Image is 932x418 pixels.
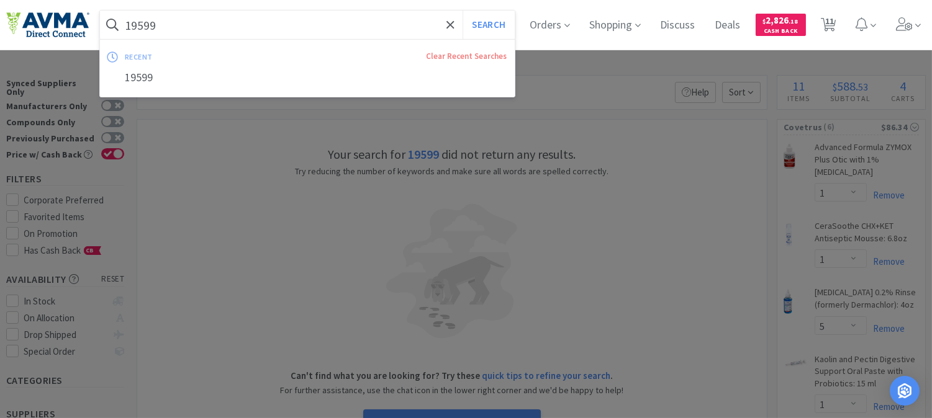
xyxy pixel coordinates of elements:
a: 11 [816,21,841,32]
div: recent [125,47,289,66]
input: Search by item, sku, manufacturer, ingredient, size... [100,11,515,39]
span: $ [763,17,766,25]
span: . 18 [789,17,799,25]
div: Open Intercom Messenger [890,376,920,406]
a: $2,826.18Cash Back [756,8,806,42]
button: Search [463,11,514,39]
a: Discuss [656,20,700,31]
span: Cash Back [763,28,799,36]
a: Deals [710,20,746,31]
a: Clear Recent Searches [427,51,507,61]
span: 2,826 [763,14,799,26]
img: e4e33dab9f054f5782a47901c742baa9_102.png [6,12,89,38]
div: 19599 [100,66,515,89]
